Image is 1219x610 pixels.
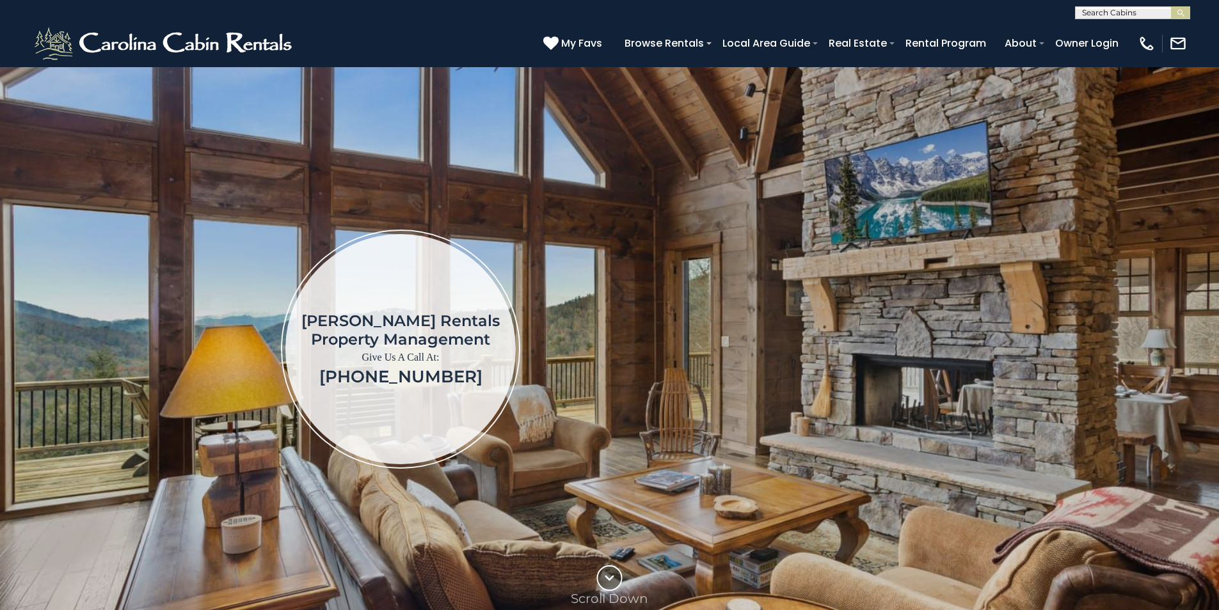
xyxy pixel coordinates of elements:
a: About [998,32,1043,54]
a: [PHONE_NUMBER] [319,366,482,387]
img: phone-regular-white.png [1138,35,1156,52]
h1: [PERSON_NAME] Rentals Property Management [301,311,500,348]
a: Browse Rentals [618,32,710,54]
a: Owner Login [1049,32,1125,54]
a: Rental Program [899,32,992,54]
a: My Favs [543,35,605,52]
span: My Favs [561,35,602,51]
p: Give Us A Call At: [301,348,500,366]
iframe: New Contact Form [726,105,1144,593]
a: Local Area Guide [716,32,817,54]
img: mail-regular-white.png [1169,35,1187,52]
img: White-1-2.png [32,24,298,63]
a: Real Estate [822,32,893,54]
p: Scroll Down [571,591,648,606]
